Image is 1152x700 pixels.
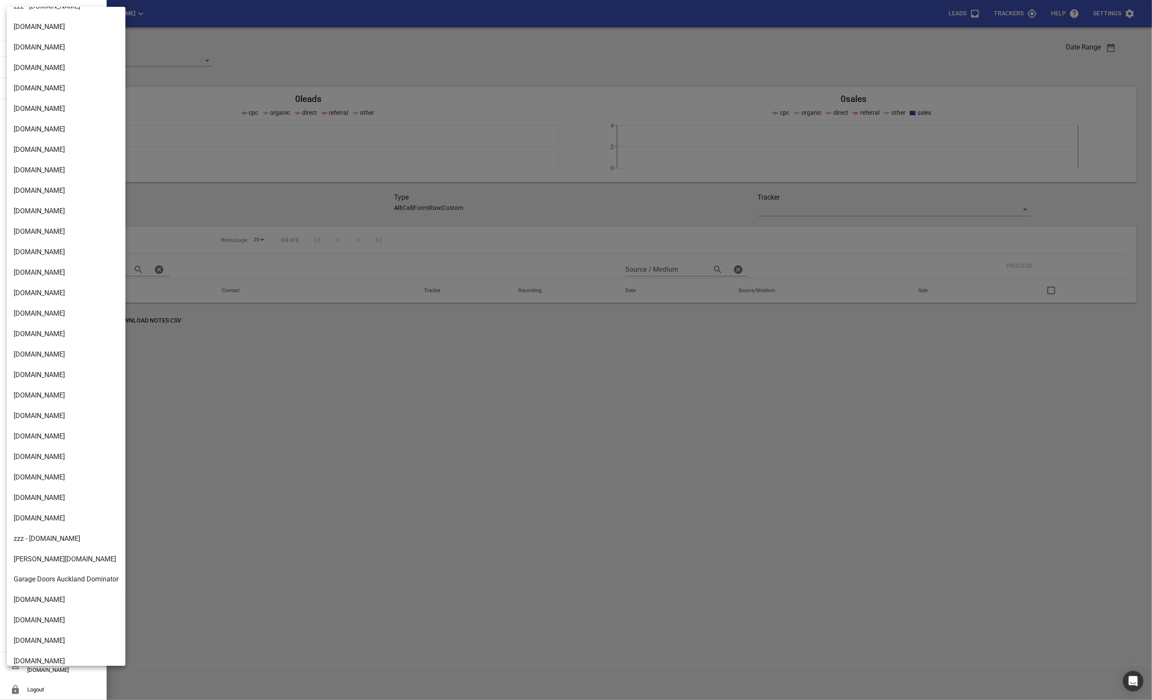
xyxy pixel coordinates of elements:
li: [DOMAIN_NAME] [7,37,125,58]
li: [DOMAIN_NAME] [7,447,125,467]
li: [DOMAIN_NAME] [7,160,125,180]
li: [DOMAIN_NAME] [7,78,125,99]
li: [DOMAIN_NAME] [7,344,125,365]
li: [DOMAIN_NAME] [7,488,125,508]
li: [DOMAIN_NAME] [7,426,125,447]
li: [DOMAIN_NAME] [7,119,125,139]
li: [DOMAIN_NAME] [7,303,125,324]
li: [DOMAIN_NAME] [7,385,125,406]
li: [DOMAIN_NAME] [7,631,125,651]
li: [DOMAIN_NAME] [7,58,125,78]
li: [DOMAIN_NAME] [7,242,125,262]
li: [DOMAIN_NAME] [7,406,125,426]
li: [DOMAIN_NAME] [7,283,125,303]
li: Garage Doors Auckland Dominator [7,569,125,590]
li: [DOMAIN_NAME] [7,324,125,344]
li: [DOMAIN_NAME] [7,467,125,488]
li: zzz - [DOMAIN_NAME] [7,529,125,549]
li: [DOMAIN_NAME] [7,610,125,631]
li: [DOMAIN_NAME] [7,99,125,119]
li: [DOMAIN_NAME] [7,180,125,201]
li: [DOMAIN_NAME] [7,201,125,221]
li: [DOMAIN_NAME] [7,590,125,610]
div: Open Intercom Messenger [1123,671,1143,691]
li: [DOMAIN_NAME] [7,508,125,529]
li: [PERSON_NAME][DOMAIN_NAME] [7,549,125,569]
li: [DOMAIN_NAME] [7,221,125,242]
li: [DOMAIN_NAME] [7,17,125,37]
li: [DOMAIN_NAME] [7,365,125,385]
li: [DOMAIN_NAME] [7,262,125,283]
li: [DOMAIN_NAME] [7,651,125,672]
li: [DOMAIN_NAME] [7,139,125,160]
